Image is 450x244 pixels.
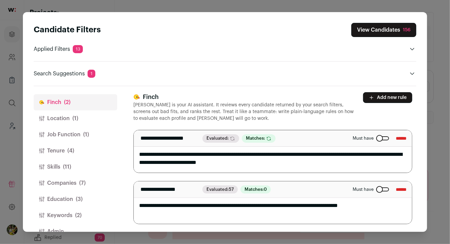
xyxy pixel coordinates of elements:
[63,163,71,171] span: (11)
[67,147,74,155] span: (4)
[34,207,117,223] button: Keywords(2)
[79,179,86,187] span: (7)
[34,175,117,191] button: Companies(7)
[34,110,117,127] button: Location(1)
[242,134,276,143] span: Matches:
[64,98,70,106] span: (2)
[83,131,89,139] span: (1)
[408,45,416,53] button: Open applied filters
[73,45,83,53] span: 13
[88,70,95,78] span: 1
[229,187,234,191] span: 57
[72,114,78,123] span: (1)
[133,102,355,122] p: [PERSON_NAME] is your AI assistant. It reviews every candidate returned by your search filters, s...
[34,45,83,53] p: Applied Filters
[363,92,412,103] button: Add new rule
[34,223,117,240] button: Admin
[202,185,238,194] span: Evaluated:
[34,191,117,207] button: Education(3)
[240,185,271,194] span: Matches:
[34,143,117,159] button: Tenure(4)
[133,92,355,102] h3: Finch
[353,136,374,141] span: Must have
[353,187,374,192] span: Must have
[76,195,83,203] span: (3)
[34,159,117,175] button: Skills(11)
[403,27,411,33] div: 156
[75,211,82,219] span: (2)
[34,94,117,110] button: Finch(2)
[202,134,239,143] span: Evaluated:
[34,26,101,34] strong: Candidate Filters
[34,70,95,78] p: Search Suggestions
[34,127,117,143] button: Job Function(1)
[351,23,416,37] button: Close search preferences
[264,187,267,191] span: 0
